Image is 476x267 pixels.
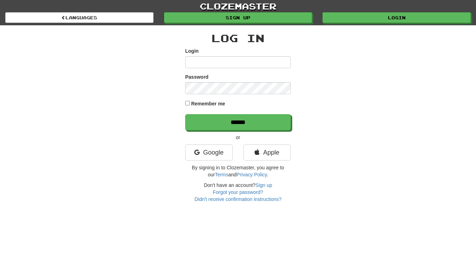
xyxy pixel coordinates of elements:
[243,144,291,161] a: Apple
[185,144,233,161] a: Google
[164,12,312,23] a: Sign up
[213,189,263,195] a: Forgot your password?
[185,32,291,44] h2: Log In
[191,100,225,107] label: Remember me
[5,12,154,23] a: Languages
[237,172,267,177] a: Privacy Policy
[322,12,471,23] a: Login
[256,182,272,188] a: Sign up
[185,47,199,54] label: Login
[185,182,291,203] div: Don't have an account?
[185,73,208,80] label: Password
[194,196,281,202] a: Didn't receive confirmation instructions?
[185,134,291,141] p: or
[215,172,228,177] a: Terms
[185,164,291,178] p: By signing in to Clozemaster, you agree to our and .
